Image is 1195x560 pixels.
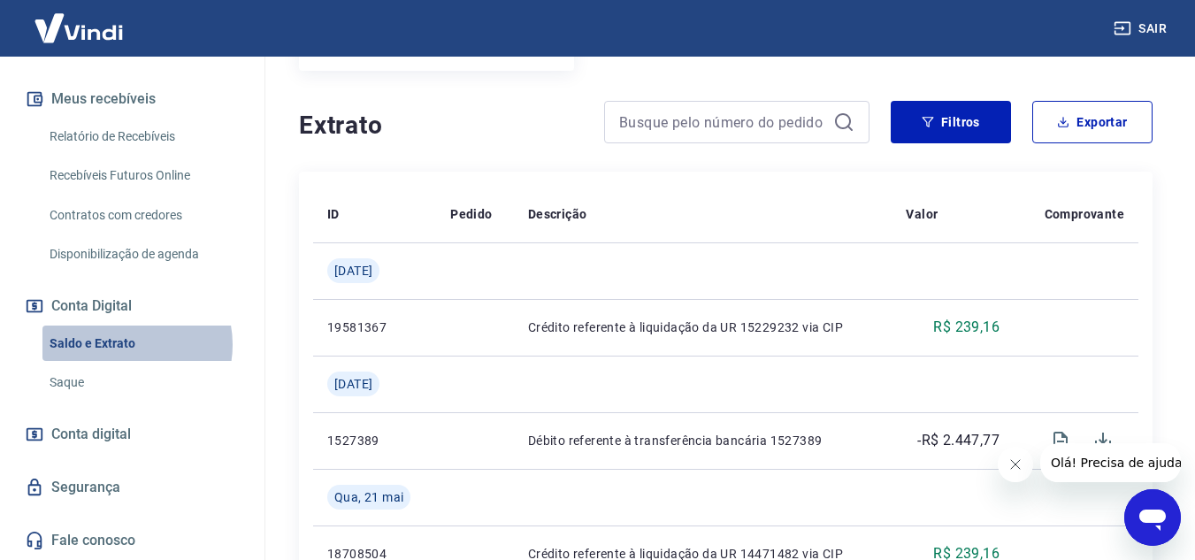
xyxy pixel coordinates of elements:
button: Meus recebíveis [21,80,243,119]
p: Comprovante [1045,205,1124,223]
a: Disponibilização de agenda [42,236,243,272]
p: Valor [906,205,938,223]
a: Contratos com credores [42,197,243,234]
iframe: Fechar mensagem [998,447,1033,482]
iframe: Mensagem da empresa [1040,443,1181,482]
span: Qua, 21 mai [334,488,403,506]
span: [DATE] [334,262,372,280]
p: -R$ 2.447,77 [917,430,1000,451]
p: 1527389 [327,432,422,449]
p: Débito referente à transferência bancária 1527389 [528,432,878,449]
p: Pedido [450,205,492,223]
a: Relatório de Recebíveis [42,119,243,155]
span: Conta digital [51,422,131,447]
a: Segurança [21,468,243,507]
button: Exportar [1032,101,1153,143]
a: Saldo e Extrato [42,326,243,362]
span: Olá! Precisa de ajuda? [11,12,149,27]
a: Recebíveis Futuros Online [42,157,243,194]
button: Sair [1110,12,1174,45]
input: Busque pelo número do pedido [619,109,826,135]
iframe: Botão para abrir a janela de mensagens [1124,489,1181,546]
p: ID [327,205,340,223]
button: Conta Digital [21,287,243,326]
a: Conta digital [21,415,243,454]
p: Descrição [528,205,587,223]
span: Visualizar [1039,419,1082,462]
h4: Extrato [299,108,583,143]
p: 19581367 [327,318,422,336]
p: R$ 239,16 [933,317,1000,338]
a: Fale conosco [21,521,243,560]
img: Vindi [21,1,136,55]
p: Crédito referente à liquidação da UR 15229232 via CIP [528,318,878,336]
button: Filtros [891,101,1011,143]
span: Download [1082,419,1124,462]
span: [DATE] [334,375,372,393]
a: Saque [42,364,243,401]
